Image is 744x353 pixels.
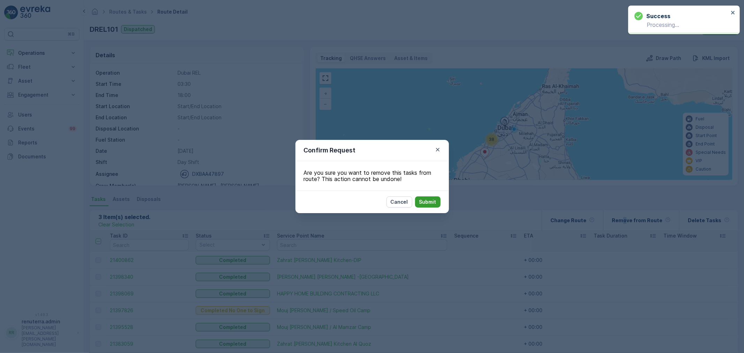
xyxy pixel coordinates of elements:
[634,22,729,28] p: Processing...
[295,161,449,190] div: Are you sure you want to remove this tasks from route? This action cannot be undone!
[419,198,436,205] p: Submit
[646,12,670,20] h3: Success
[731,10,736,16] button: close
[415,196,441,208] button: Submit
[391,198,408,205] p: Cancel
[304,145,356,155] p: Confirm Request
[386,196,412,208] button: Cancel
